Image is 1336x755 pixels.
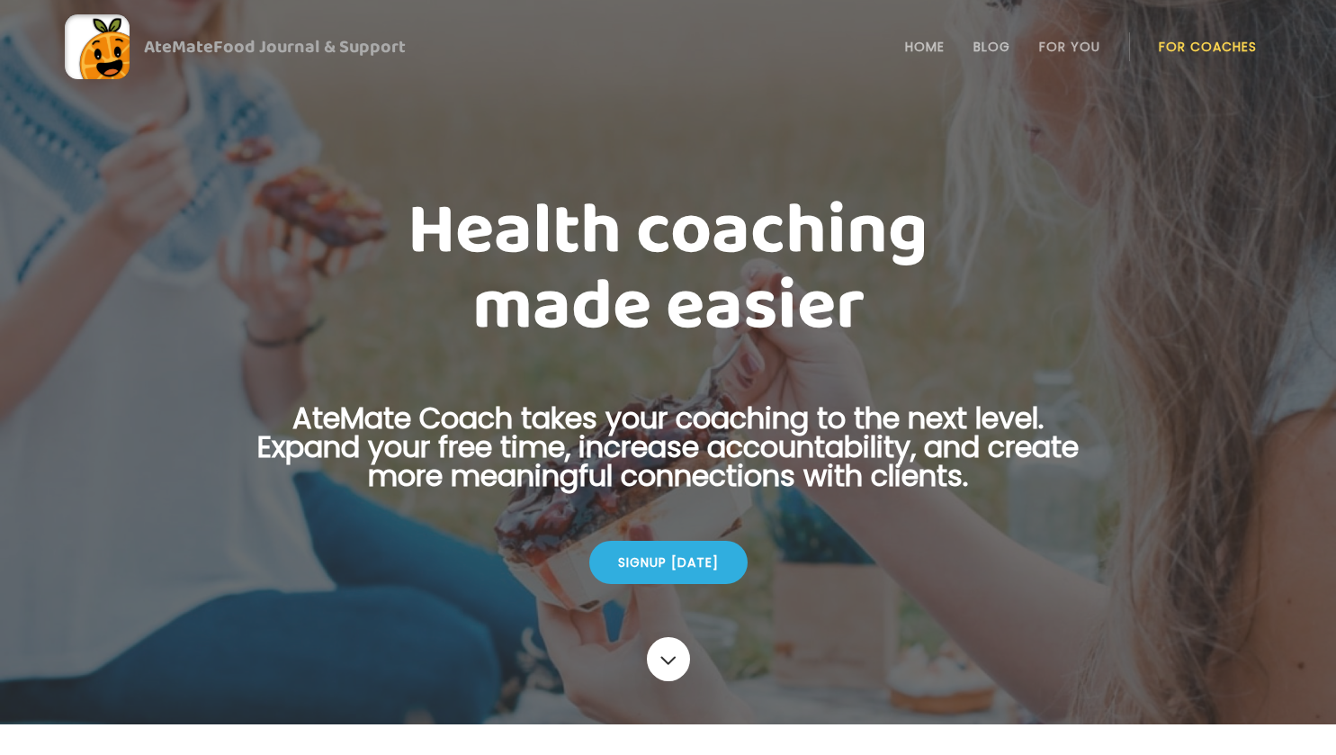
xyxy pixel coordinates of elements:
a: Home [905,40,945,54]
p: AteMate Coach takes your coaching to the next level. Expand your free time, increase accountabili... [229,404,1107,512]
a: Blog [973,40,1010,54]
h1: Health coaching made easier [229,193,1107,345]
div: Signup [DATE] [589,541,748,584]
div: AteMate [130,32,406,61]
a: For Coaches [1159,40,1257,54]
a: AteMateFood Journal & Support [65,14,1271,79]
a: For You [1039,40,1100,54]
span: Food Journal & Support [213,32,406,61]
